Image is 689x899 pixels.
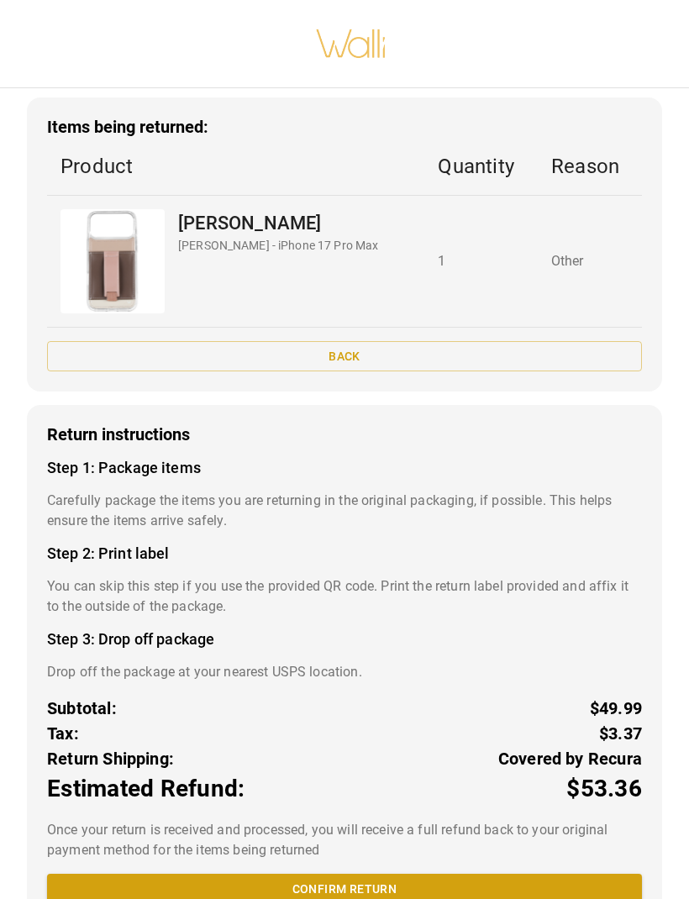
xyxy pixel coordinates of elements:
p: Quantity [438,151,523,181]
p: Product [60,151,411,181]
p: Subtotal: [47,696,117,721]
h3: Items being returned: [47,118,642,137]
p: [PERSON_NAME] [178,209,378,237]
p: Estimated Refund: [47,771,245,807]
h4: Step 3: Drop off package [47,630,642,649]
p: $53.36 [566,771,642,807]
button: Back [47,341,642,372]
p: 1 [438,251,523,271]
p: $3.37 [599,721,642,746]
p: $49.99 [590,696,642,721]
p: Return Shipping: [47,746,174,771]
img: walli-inc.myshopify.com [315,8,387,80]
h4: Step 2: Print label [47,544,642,563]
p: Tax: [47,721,79,746]
p: Covered by Recura [498,746,642,771]
h4: Step 1: Package items [47,459,642,477]
p: Drop off the package at your nearest USPS location. [47,662,642,682]
p: Reason [551,151,629,181]
p: You can skip this step if you use the provided QR code. Print the return label provided and affix... [47,576,642,617]
p: Once your return is received and processed, you will receive a full refund back to your original ... [47,820,642,860]
p: Other [551,251,629,271]
p: [PERSON_NAME] - iPhone 17 Pro Max [178,237,378,255]
h3: Return instructions [47,425,642,444]
p: Carefully package the items you are returning in the original packaging, if possible. This helps ... [47,491,642,531]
